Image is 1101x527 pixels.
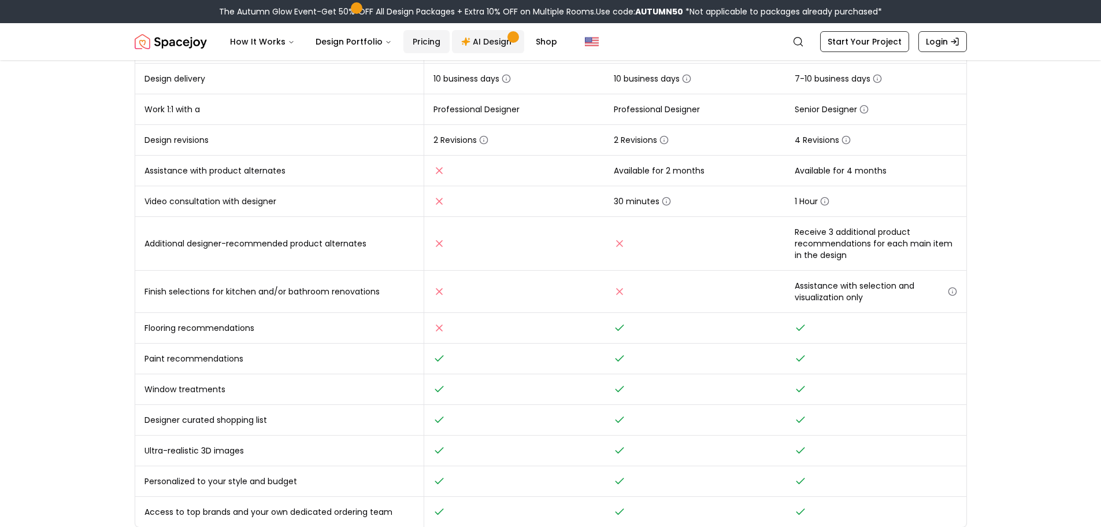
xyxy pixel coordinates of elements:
[135,186,424,217] td: Video consultation with designer
[135,405,424,436] td: Designer curated shopping list
[135,30,207,53] img: Spacejoy Logo
[433,104,520,115] span: Professional Designer
[527,30,566,53] a: Shop
[135,23,967,60] nav: Global
[614,104,700,115] span: Professional Designer
[221,30,304,53] button: How It Works
[135,125,424,156] td: Design revisions
[135,217,424,271] td: Additional designer-recommended product alternates
[135,271,424,313] td: Finish selections for kitchen and/or bathroom renovations
[135,344,424,374] td: Paint recommendations
[135,30,207,53] a: Spacejoy
[403,30,450,53] a: Pricing
[820,31,909,52] a: Start Your Project
[785,217,966,271] td: Receive 3 additional product recommendations for each main item in the design
[683,6,882,17] span: *Not applicable to packages already purchased*
[795,73,882,84] span: 7-10 business days
[135,466,424,497] td: Personalized to your style and budget
[433,73,511,84] span: 10 business days
[635,6,683,17] b: AUTUMN50
[306,30,401,53] button: Design Portfolio
[135,436,424,466] td: Ultra-realistic 3D images
[135,94,424,125] td: Work 1:1 with a
[585,35,599,49] img: United States
[614,73,691,84] span: 10 business days
[795,104,869,115] span: Senior Designer
[135,374,424,405] td: Window treatments
[795,196,829,207] span: 1 Hour
[221,30,566,53] nav: Main
[135,156,424,186] td: Assistance with product alternates
[596,6,683,17] span: Use code:
[795,134,851,146] span: 4 Revisions
[219,6,882,17] div: The Autumn Glow Event-Get 50% OFF All Design Packages + Extra 10% OFF on Multiple Rooms.
[433,134,488,146] span: 2 Revisions
[785,156,966,186] td: Available for 4 months
[452,30,524,53] a: AI Design
[918,31,967,52] a: Login
[135,64,424,94] td: Design delivery
[605,156,785,186] td: Available for 2 months
[614,196,671,207] span: 30 minutes
[135,313,424,344] td: Flooring recommendations
[614,134,669,146] span: 2 Revisions
[795,280,957,303] span: Assistance with selection and visualization only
